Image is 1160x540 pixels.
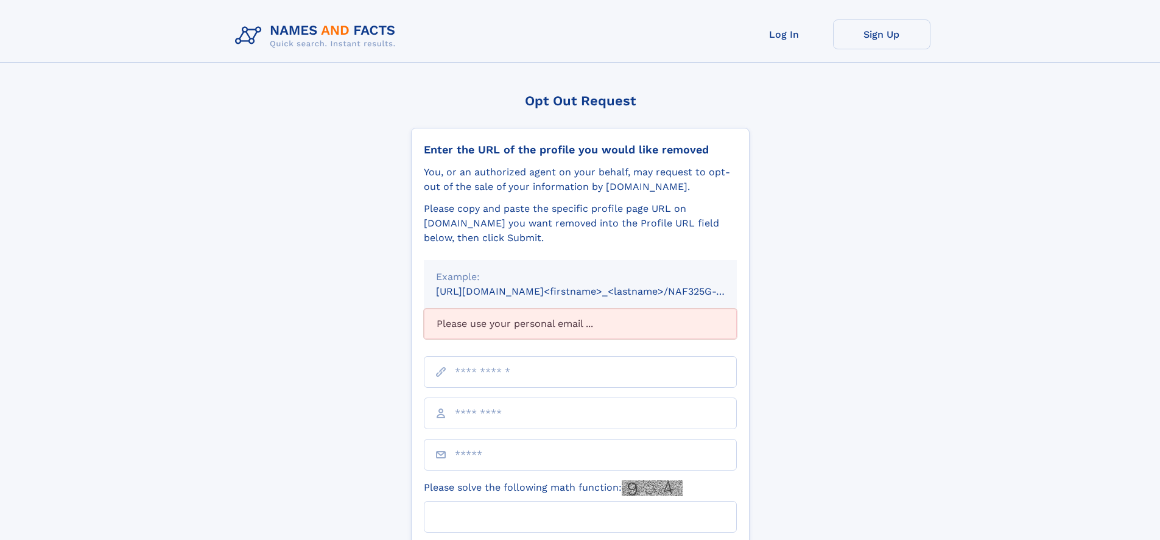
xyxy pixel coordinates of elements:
div: Enter the URL of the profile you would like removed [424,143,737,156]
small: [URL][DOMAIN_NAME]<firstname>_<lastname>/NAF325G-xxxxxxxx [436,286,760,297]
div: Example: [436,270,725,284]
a: Log In [736,19,833,49]
img: Logo Names and Facts [230,19,406,52]
div: Please copy and paste the specific profile page URL on [DOMAIN_NAME] you want removed into the Pr... [424,202,737,245]
div: Opt Out Request [411,93,750,108]
a: Sign Up [833,19,930,49]
label: Please solve the following math function: [424,480,683,496]
div: Please use your personal email ... [424,309,737,339]
div: You, or an authorized agent on your behalf, may request to opt-out of the sale of your informatio... [424,165,737,194]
